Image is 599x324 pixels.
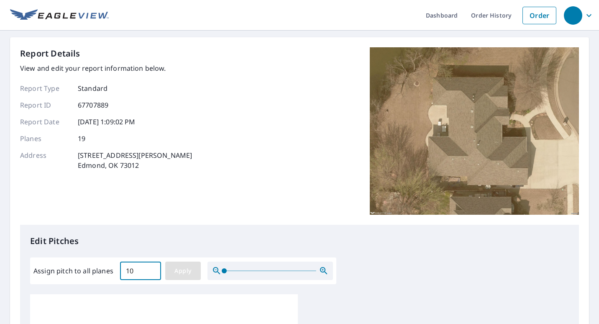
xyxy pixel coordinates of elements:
span: Apply [172,266,194,276]
img: Top image [370,47,579,215]
p: Standard [78,83,108,93]
p: [STREET_ADDRESS][PERSON_NAME] Edmond, OK 73012 [78,150,192,170]
p: Edit Pitches [30,235,569,247]
p: 19 [78,134,85,144]
p: Planes [20,134,70,144]
p: [DATE] 1:09:02 PM [78,117,136,127]
p: Report Type [20,83,70,93]
a: Order [522,7,556,24]
label: Assign pitch to all planes [33,266,113,276]
p: Report Details [20,47,80,60]
p: Report Date [20,117,70,127]
p: Address [20,150,70,170]
p: Report ID [20,100,70,110]
p: View and edit your report information below. [20,63,192,73]
p: 67707889 [78,100,108,110]
button: Apply [165,262,201,280]
img: EV Logo [10,9,109,22]
input: 00.0 [120,259,161,283]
